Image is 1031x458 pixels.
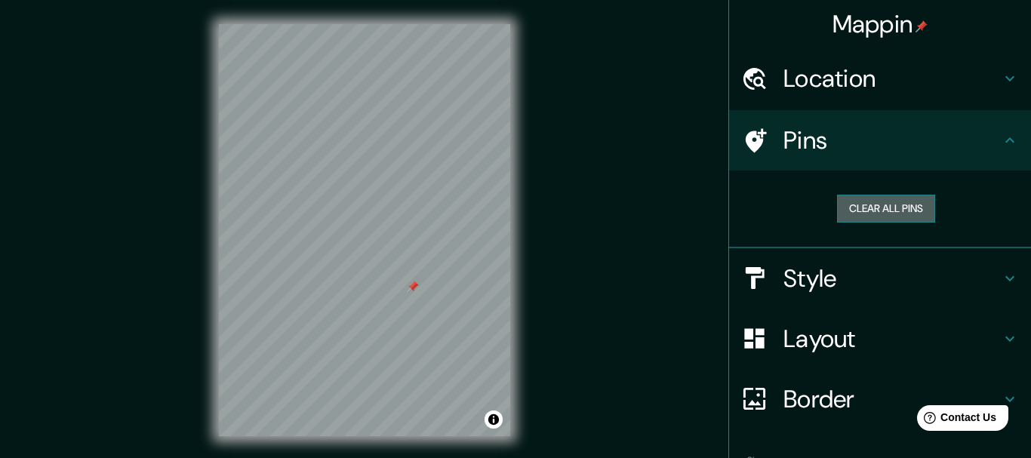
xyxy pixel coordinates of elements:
[897,399,1014,441] iframe: Help widget launcher
[729,110,1031,171] div: Pins
[485,410,503,429] button: Toggle attribution
[783,384,1001,414] h4: Border
[832,9,928,39] h4: Mappin
[219,24,510,436] canvas: Map
[729,248,1031,309] div: Style
[916,20,928,32] img: pin-icon.png
[783,63,1001,94] h4: Location
[783,324,1001,354] h4: Layout
[729,309,1031,369] div: Layout
[783,125,1001,155] h4: Pins
[783,263,1001,294] h4: Style
[837,195,935,223] button: Clear all pins
[729,369,1031,429] div: Border
[729,48,1031,109] div: Location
